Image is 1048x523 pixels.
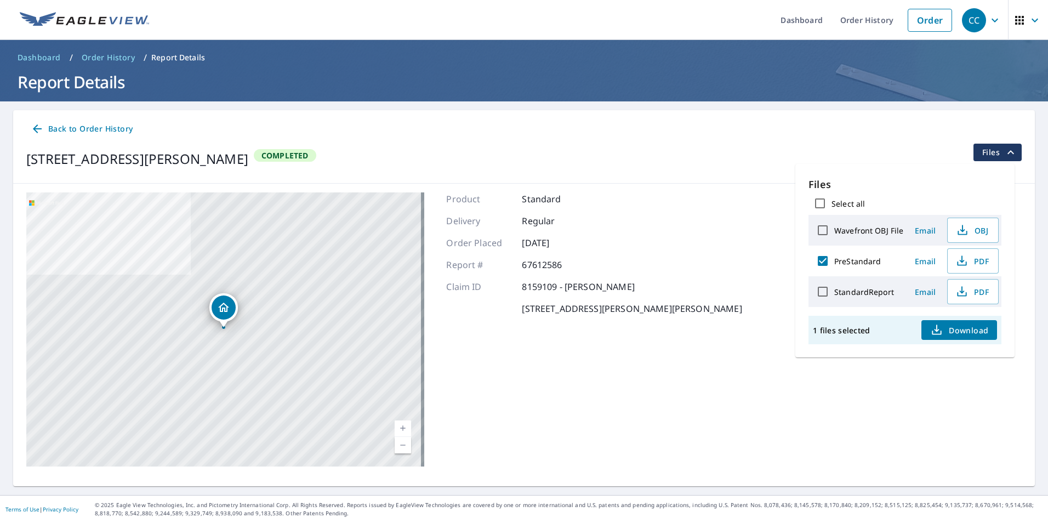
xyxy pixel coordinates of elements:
[947,218,999,243] button: OBJ
[26,119,137,139] a: Back to Order History
[446,192,512,206] p: Product
[5,506,78,513] p: |
[395,437,411,453] a: Current Level 17, Zoom Out
[522,214,588,228] p: Regular
[947,279,999,304] button: PDF
[522,302,742,315] p: [STREET_ADDRESS][PERSON_NAME][PERSON_NAME]
[446,258,512,271] p: Report #
[954,285,989,298] span: PDF
[962,8,986,32] div: CC
[82,52,135,63] span: Order History
[982,146,1017,159] span: Files
[13,49,65,66] a: Dashboard
[18,52,61,63] span: Dashboard
[13,71,1035,93] h1: Report Details
[446,214,512,228] p: Delivery
[70,51,73,64] li: /
[954,254,989,268] span: PDF
[31,122,133,136] span: Back to Order History
[255,150,315,161] span: Completed
[5,505,39,513] a: Terms of Use
[144,51,147,64] li: /
[151,52,205,63] p: Report Details
[908,9,952,32] a: Order
[522,280,634,293] p: 8159109 - [PERSON_NAME]
[834,256,881,266] label: PreStandard
[908,253,943,270] button: Email
[13,49,1035,66] nav: breadcrumb
[930,323,988,337] span: Download
[834,287,894,297] label: StandardReport
[813,325,870,336] p: 1 files selected
[522,236,588,249] p: [DATE]
[912,287,938,297] span: Email
[395,420,411,437] a: Current Level 17, Zoom In
[947,248,999,274] button: PDF
[921,320,997,340] button: Download
[209,293,238,327] div: Dropped pin, building 1, Residential property, 527 S Larry Cir Brandon, FL 33511
[954,224,989,237] span: OBJ
[808,177,1001,192] p: Files
[912,225,938,236] span: Email
[43,505,78,513] a: Privacy Policy
[834,225,903,236] label: Wavefront OBJ File
[446,236,512,249] p: Order Placed
[912,256,938,266] span: Email
[522,192,588,206] p: Standard
[77,49,139,66] a: Order History
[973,144,1022,161] button: filesDropdownBtn-67612586
[908,283,943,300] button: Email
[26,149,248,169] div: [STREET_ADDRESS][PERSON_NAME]
[522,258,588,271] p: 67612586
[831,198,865,209] label: Select all
[446,280,512,293] p: Claim ID
[908,222,943,239] button: Email
[95,501,1043,518] p: © 2025 Eagle View Technologies, Inc. and Pictometry International Corp. All Rights Reserved. Repo...
[20,12,149,29] img: EV Logo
